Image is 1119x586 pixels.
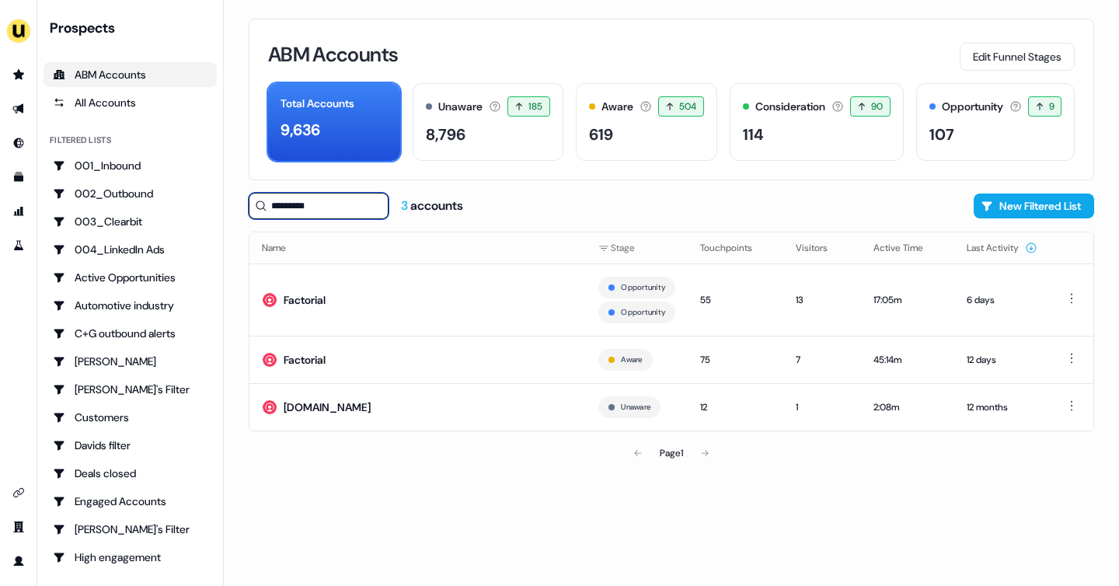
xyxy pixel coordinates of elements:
button: Active Time [873,234,942,262]
button: Unaware [621,400,650,414]
div: [PERSON_NAME] [53,354,207,369]
a: Go to 003_Clearbit [44,209,217,234]
div: Davids filter [53,438,207,453]
div: [DOMAIN_NAME] [284,399,371,415]
button: New Filtered List [974,194,1094,218]
div: Prospects [50,19,217,37]
div: 114 [743,123,764,146]
a: Go to attribution [6,199,31,224]
a: Go to Inbound [6,131,31,155]
a: Go to integrations [6,480,31,505]
button: Visitors [796,234,846,262]
div: 12 days [967,352,1037,368]
div: 55 [700,292,771,308]
div: 004_LinkedIn Ads [53,242,207,257]
h3: ABM Accounts [268,44,398,65]
a: Go to Charlotte Stone [44,349,217,374]
div: Aware [601,99,633,115]
a: Go to templates [6,165,31,190]
span: 185 [528,99,542,114]
div: 17:05m [873,292,942,308]
a: Go to 002_Outbound [44,181,217,206]
div: 6 days [967,292,1037,308]
div: Factorial [284,352,326,368]
div: [PERSON_NAME]'s Filter [53,382,207,397]
button: Aware [621,353,642,367]
div: 13 [796,292,849,308]
a: Go to prospects [6,62,31,87]
div: 45:14m [873,352,942,368]
div: Engaged Accounts [53,494,207,509]
div: ABM Accounts [53,67,207,82]
a: Go to 001_Inbound [44,153,217,178]
a: Go to Engaged Accounts [44,489,217,514]
a: Go to Davids filter [44,433,217,458]
div: Stage [598,240,675,256]
div: Automotive industry [53,298,207,313]
span: 504 [679,99,697,114]
a: Go to experiments [6,233,31,258]
a: Go to Deals closed [44,461,217,486]
a: Go to C+G outbound alerts [44,321,217,346]
span: 90 [871,99,884,114]
div: Page 1 [660,445,683,461]
div: Consideration [755,99,825,115]
a: Go to High engagement [44,545,217,570]
div: 107 [929,123,954,146]
a: Go to Geneviève's Filter [44,517,217,542]
a: Go to Automotive industry [44,293,217,318]
div: Total Accounts [281,96,354,112]
div: accounts [401,197,463,215]
div: 003_Clearbit [53,214,207,229]
div: Factorial [284,292,326,308]
button: Opportunity [621,305,665,319]
div: [PERSON_NAME]'s Filter [53,521,207,537]
th: Name [249,232,586,263]
div: Filtered lists [50,134,111,147]
button: Edit Funnel Stages [960,43,1075,71]
a: Go to team [6,514,31,539]
a: Go to profile [6,549,31,574]
div: Unaware [438,99,483,115]
div: 1 [796,399,849,415]
div: High engagement [53,549,207,565]
div: All Accounts [53,95,207,110]
span: 9 [1049,99,1055,114]
button: Touchpoints [700,234,771,262]
div: 619 [589,123,613,146]
div: 12 [700,399,771,415]
div: Opportunity [942,99,1003,115]
span: 3 [401,197,410,214]
div: 002_Outbound [53,186,207,201]
div: 12 months [967,399,1037,415]
div: 8,796 [426,123,465,146]
div: Customers [53,410,207,425]
a: Go to Active Opportunities [44,265,217,290]
div: 2:08m [873,399,942,415]
a: Go to Customers [44,405,217,430]
div: Active Opportunities [53,270,207,285]
button: Opportunity [621,281,665,295]
div: 001_Inbound [53,158,207,173]
a: Go to Charlotte's Filter [44,377,217,402]
a: Go to 004_LinkedIn Ads [44,237,217,262]
div: 7 [796,352,849,368]
a: Go to outbound experience [6,96,31,121]
a: All accounts [44,90,217,115]
div: C+G outbound alerts [53,326,207,341]
div: Deals closed [53,466,207,481]
div: 9,636 [281,118,320,141]
a: ABM Accounts [44,62,217,87]
div: 75 [700,352,771,368]
button: Last Activity [967,234,1037,262]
